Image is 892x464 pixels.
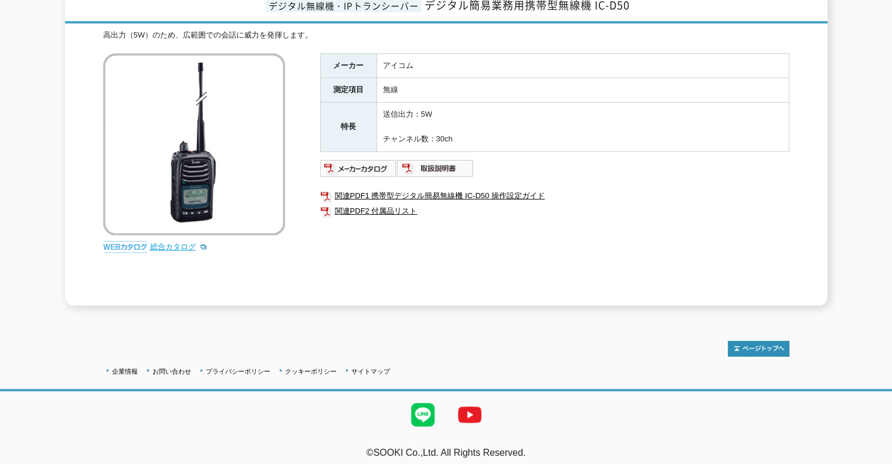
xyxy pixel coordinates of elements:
img: デジタル簡易業務用携帯型無線機 IC-D50 [103,53,285,235]
a: サイトマップ [351,368,390,375]
a: 取扱説明書 [397,167,474,175]
th: 測定項目 [320,78,377,103]
a: メーカーカタログ [320,167,397,175]
a: クッキーポリシー [285,368,337,375]
img: トップページへ [728,341,789,357]
img: YouTube [446,391,493,438]
div: 高出力（5W）のため、広範囲での会話に威力を発揮します。 [103,29,789,42]
a: 総合カタログ [150,242,208,251]
img: メーカーカタログ [320,159,397,178]
img: LINE [399,391,446,438]
a: お問い合わせ [152,368,191,375]
a: 企業情報 [112,368,138,375]
th: メーカー [320,53,377,78]
img: webカタログ [103,241,147,253]
td: 無線 [377,78,789,103]
img: 取扱説明書 [397,159,474,178]
td: 送信出力：5W チャンネル数：30ch [377,103,789,151]
td: アイコム [377,53,789,78]
th: 特長 [320,103,377,151]
a: プライバシーポリシー [206,368,270,375]
a: 関連PDF2 付属品リスト [320,204,789,219]
a: 関連PDF1 携帯型デジタル簡易無線機 IC-D50 操作設定ガイド [320,188,789,204]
